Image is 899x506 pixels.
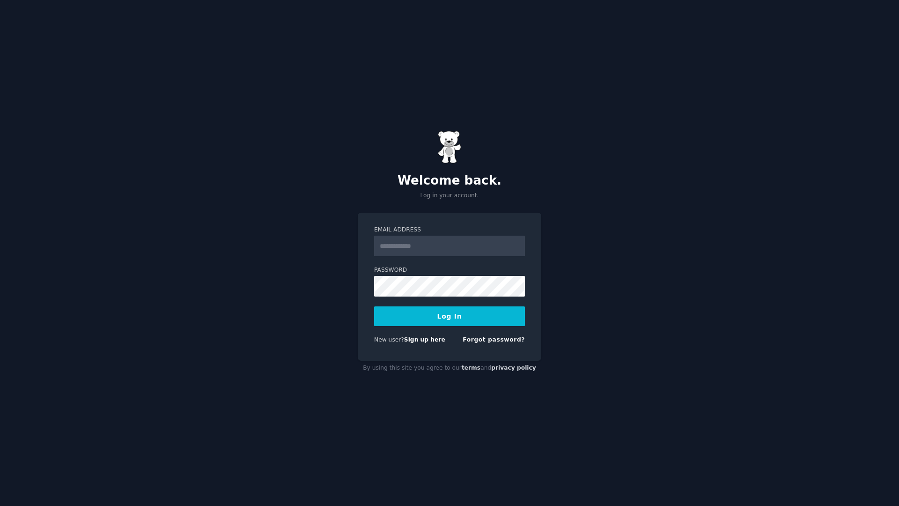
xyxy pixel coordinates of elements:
[491,365,536,371] a: privacy policy
[404,336,445,343] a: Sign up here
[374,306,525,326] button: Log In
[374,266,525,275] label: Password
[438,131,461,164] img: Gummy Bear
[374,226,525,234] label: Email Address
[358,192,541,200] p: Log in your account.
[374,336,404,343] span: New user?
[358,173,541,188] h2: Welcome back.
[358,361,541,376] div: By using this site you agree to our and
[463,336,525,343] a: Forgot password?
[462,365,480,371] a: terms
